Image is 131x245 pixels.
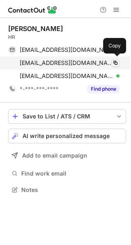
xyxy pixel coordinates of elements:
[23,133,110,139] span: AI write personalized message
[8,184,126,196] button: Notes
[8,148,126,163] button: Add to email campaign
[8,109,126,124] button: save-profile-one-click
[20,59,113,67] span: [EMAIL_ADDRESS][DOMAIN_NAME]
[23,113,112,120] div: Save to List / ATS / CRM
[8,5,57,15] img: ContactOut v5.3.10
[8,129,126,143] button: AI write personalized message
[20,72,113,80] span: [EMAIL_ADDRESS][DOMAIN_NAME]
[22,152,87,159] span: Add to email campaign
[21,170,123,177] span: Find work email
[87,85,120,93] button: Reveal Button
[8,24,63,33] div: [PERSON_NAME]
[8,33,126,41] div: HR
[21,186,123,194] span: Notes
[8,168,126,179] button: Find work email
[20,46,113,53] span: [EMAIL_ADDRESS][DOMAIN_NAME]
